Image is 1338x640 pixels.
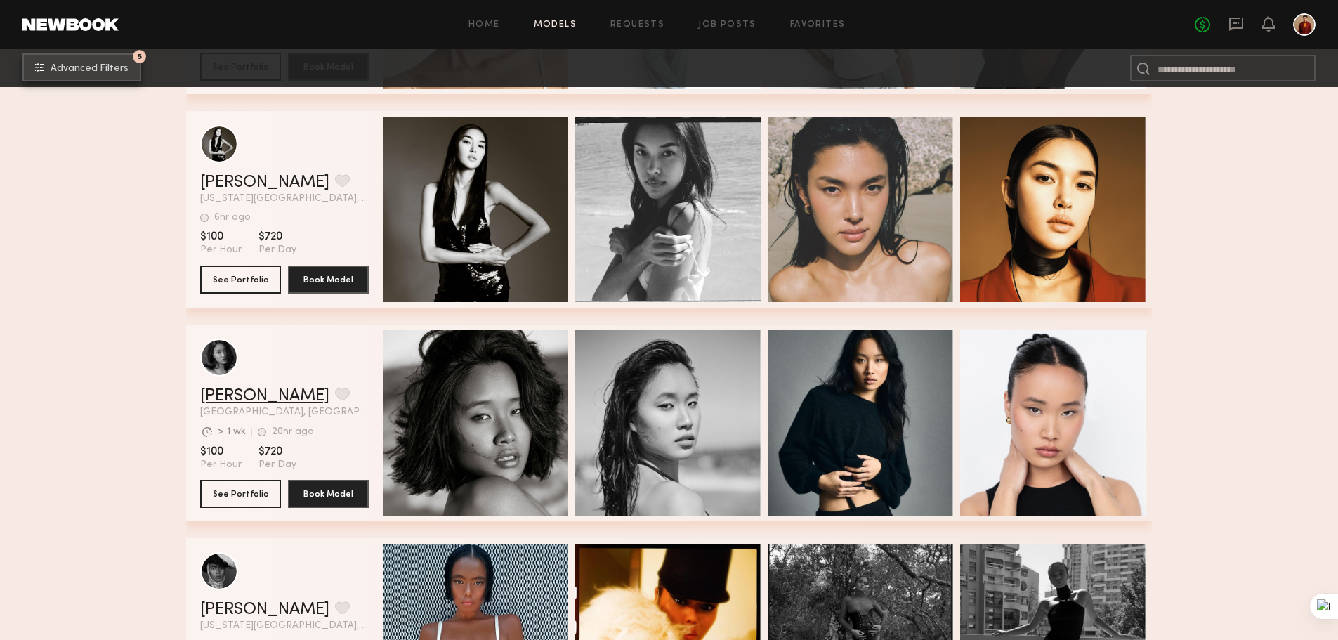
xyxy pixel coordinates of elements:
span: $720 [258,445,296,459]
a: Requests [610,20,664,30]
span: [US_STATE][GEOGRAPHIC_DATA], [GEOGRAPHIC_DATA] [200,621,369,631]
span: Per Hour [200,459,242,471]
a: [PERSON_NAME] [200,174,329,191]
div: 20hr ago [272,427,314,437]
div: > 1 wk [218,427,246,437]
span: Per Day [258,244,296,256]
span: Per Day [258,459,296,471]
a: Job Posts [698,20,756,30]
button: 5Advanced Filters [22,53,141,81]
a: Models [534,20,577,30]
span: $100 [200,230,242,244]
button: See Portfolio [200,480,281,508]
button: Book Model [288,266,369,294]
a: Home [468,20,500,30]
a: [PERSON_NAME] [200,601,329,618]
a: Favorites [790,20,846,30]
span: [US_STATE][GEOGRAPHIC_DATA], [GEOGRAPHIC_DATA] [200,194,369,204]
button: Book Model [288,480,369,508]
span: $720 [258,230,296,244]
div: 6hr ago [214,213,251,223]
a: [PERSON_NAME] [200,388,329,405]
span: 5 [138,53,142,60]
span: Advanced Filters [51,64,129,74]
span: [GEOGRAPHIC_DATA], [GEOGRAPHIC_DATA] [200,407,369,417]
span: $100 [200,445,242,459]
button: See Portfolio [200,266,281,294]
span: Per Hour [200,244,242,256]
